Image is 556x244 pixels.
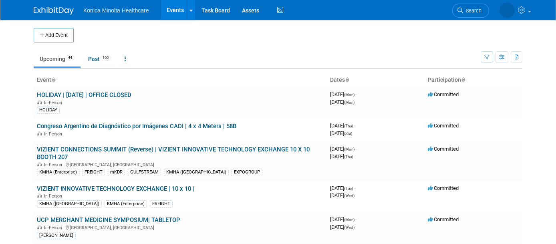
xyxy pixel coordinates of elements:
[330,192,355,198] span: [DATE]
[354,185,355,191] span: -
[330,224,355,230] span: [DATE]
[37,161,324,167] div: [GEOGRAPHIC_DATA], [GEOGRAPHIC_DATA]
[428,91,459,97] span: Committed
[354,123,355,129] span: -
[105,200,147,208] div: KMHA (Enterprise)
[344,93,355,97] span: (Mon)
[463,8,481,14] span: Search
[428,216,459,222] span: Committed
[37,146,310,161] a: VIZIENT CONNECTIONS SUMMIT (Reverse) | VIZIENT INNOVATIVE TECHNOLOGY EXCHANGE 10 X 10 BOOTH 207
[330,153,353,159] span: [DATE]
[44,131,64,137] span: In-Person
[330,185,355,191] span: [DATE]
[500,3,515,18] img: Annette O'Mahoney
[344,155,353,159] span: (Thu)
[330,91,357,97] span: [DATE]
[128,169,161,176] div: GULFSTREAM
[345,77,349,83] a: Sort by Start Date
[150,200,173,208] div: FREIGHT
[37,232,76,239] div: [PERSON_NAME]
[344,186,353,191] span: (Tue)
[100,55,111,61] span: 160
[344,194,355,198] span: (Wed)
[327,73,425,87] th: Dates
[34,7,74,15] img: ExhibitDay
[330,130,352,136] span: [DATE]
[356,146,357,152] span: -
[344,225,355,230] span: (Wed)
[356,216,357,222] span: -
[344,147,355,151] span: (Mon)
[37,91,131,99] a: HOLIDAY | [DATE] | OFFICE CLOSED
[37,185,194,192] a: VIZIENT INNOVATIVE TECHNOLOGY EXCHANGE | 10 x 10 |
[344,218,355,222] span: (Mon)
[37,131,42,135] img: In-Person Event
[37,194,42,198] img: In-Person Event
[44,162,64,167] span: In-Person
[66,55,75,61] span: 44
[37,224,324,230] div: [GEOGRAPHIC_DATA], [GEOGRAPHIC_DATA]
[330,146,357,152] span: [DATE]
[37,225,42,229] img: In-Person Event
[330,123,355,129] span: [DATE]
[51,77,55,83] a: Sort by Event Name
[330,216,357,222] span: [DATE]
[428,185,459,191] span: Committed
[428,123,459,129] span: Committed
[34,51,81,67] a: Upcoming44
[461,77,465,83] a: Sort by Participation Type
[344,131,352,136] span: (Sat)
[83,7,149,14] span: Konica Minolta Healthcare
[232,169,262,176] div: EXPOGROUP
[44,100,64,105] span: In-Person
[37,216,180,224] a: UCP MERCHANT MEDICINE SYMPOSIUM| TABLETOP
[344,124,353,128] span: (Thu)
[82,51,117,67] a: Past160
[344,100,355,105] span: (Mon)
[428,146,459,152] span: Committed
[37,162,42,166] img: In-Person Event
[34,73,327,87] th: Event
[82,169,105,176] div: FREIGHT
[452,4,489,18] a: Search
[425,73,522,87] th: Participation
[44,194,64,199] span: In-Person
[37,123,236,130] a: Congreso Argentino de Diagnóstico por Imágenes CADI | 4 x 4 Meters | 58B
[37,200,102,208] div: KMHA ([GEOGRAPHIC_DATA])
[34,28,74,42] button: Add Event
[108,169,125,176] div: mKDR
[37,100,42,104] img: In-Person Event
[164,169,229,176] div: KMHA ([GEOGRAPHIC_DATA])
[37,107,60,114] div: HOLIDAY
[330,99,355,105] span: [DATE]
[44,225,64,230] span: In-Person
[356,91,357,97] span: -
[37,169,79,176] div: KMHA (Enterprise)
